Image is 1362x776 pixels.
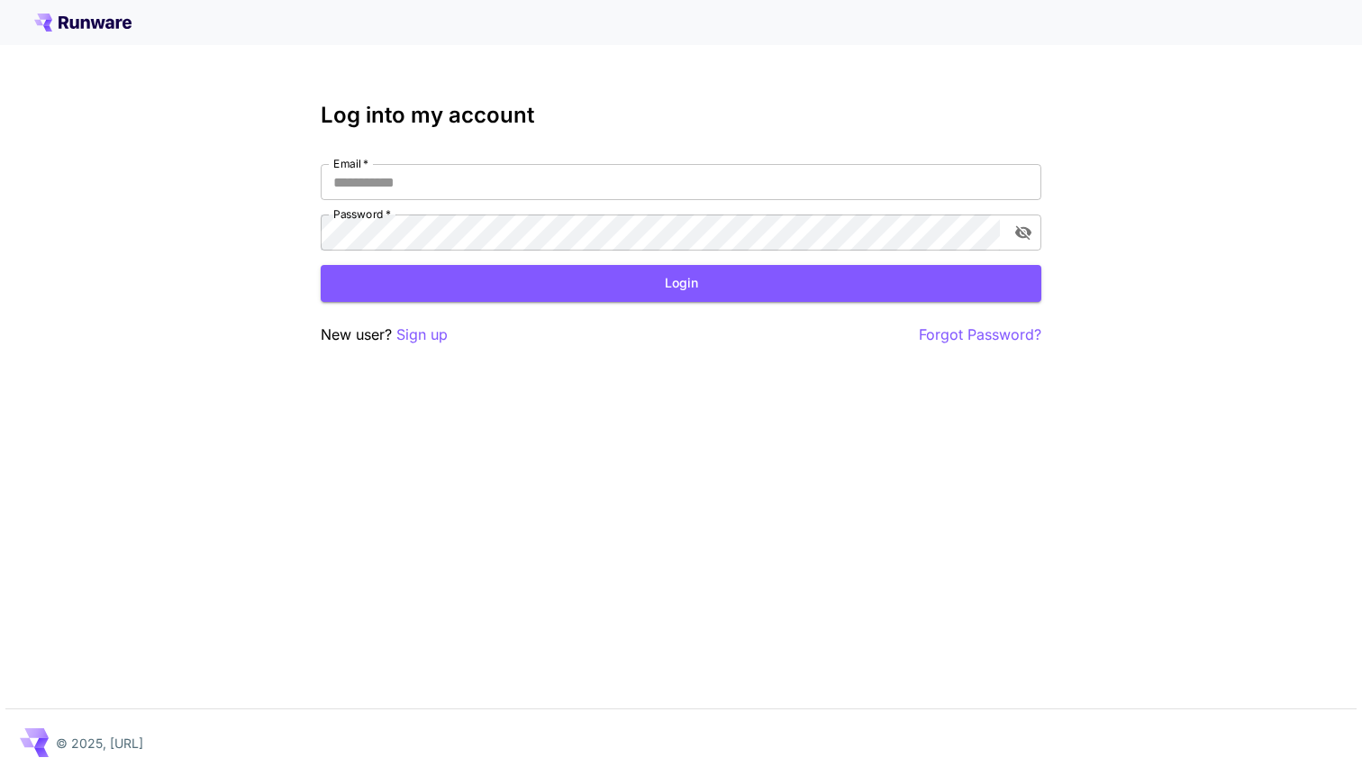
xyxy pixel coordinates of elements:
[333,156,368,171] label: Email
[321,265,1041,302] button: Login
[321,103,1041,128] h3: Log into my account
[321,324,448,346] p: New user?
[56,734,143,753] p: © 2025, [URL]
[919,324,1041,346] button: Forgot Password?
[1007,216,1040,249] button: toggle password visibility
[396,324,448,346] button: Sign up
[333,206,391,222] label: Password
